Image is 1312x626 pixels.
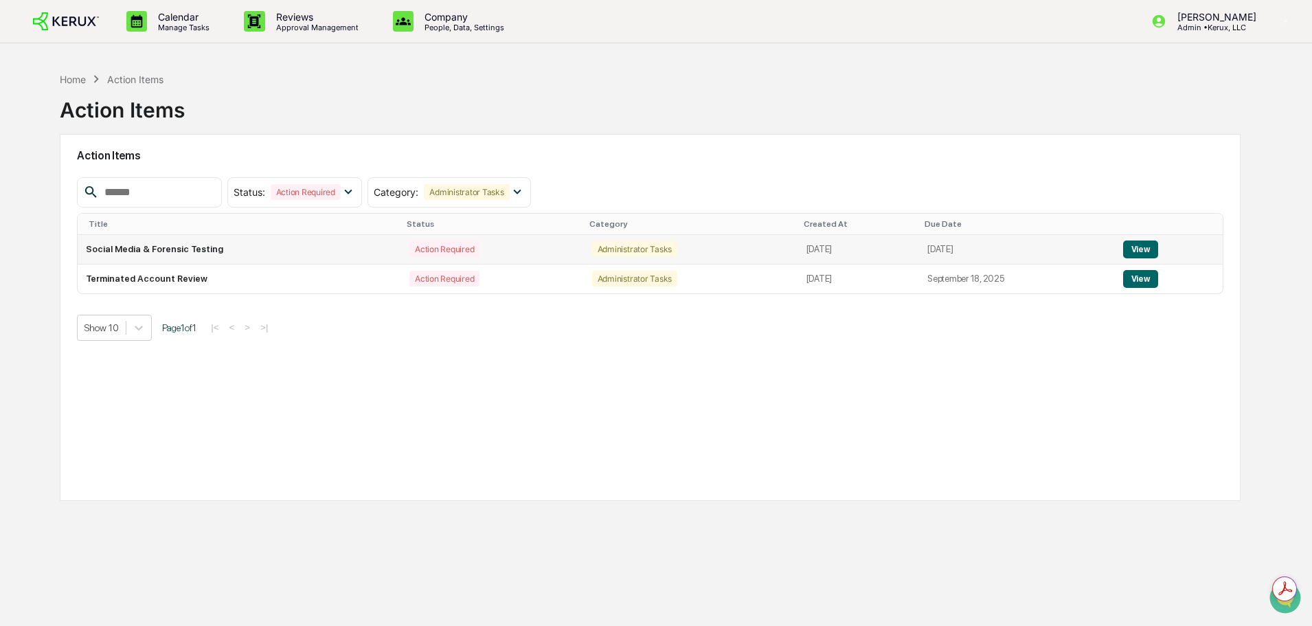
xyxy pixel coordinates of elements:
[414,23,511,32] p: People, Data, Settings
[1123,244,1158,254] a: View
[234,109,250,126] button: Start new chat
[1123,270,1158,288] button: View
[265,11,365,23] p: Reviews
[47,119,174,130] div: We're available if you need us!
[147,23,216,32] p: Manage Tasks
[919,265,1114,293] td: September 18, 2025
[1268,581,1305,618] iframe: Open customer support
[925,219,1109,229] div: Due Date
[374,186,418,198] span: Category :
[1123,241,1158,258] button: View
[589,219,793,229] div: Category
[94,168,176,192] a: 🗄️Attestations
[592,241,677,257] div: Administrator Tasks
[265,23,365,32] p: Approval Management
[147,11,216,23] p: Calendar
[1166,23,1263,32] p: Admin • Kerux, LLC
[89,219,396,229] div: Title
[8,168,94,192] a: 🖐️Preclearance
[137,233,166,243] span: Pylon
[14,29,250,51] p: How can we help?
[78,265,401,293] td: Terminated Account Review
[414,11,511,23] p: Company
[919,235,1114,265] td: [DATE]
[97,232,166,243] a: Powered byPylon
[14,105,38,130] img: 1746055101610-c473b297-6a78-478c-a979-82029cc54cd1
[8,194,92,219] a: 🔎Data Lookup
[424,184,509,200] div: Administrator Tasks
[60,87,185,122] div: Action Items
[409,241,479,257] div: Action Required
[592,271,677,287] div: Administrator Tasks
[77,149,1223,162] h2: Action Items
[107,74,163,85] div: Action Items
[225,322,239,333] button: <
[234,186,265,198] span: Status :
[27,199,87,213] span: Data Lookup
[256,322,272,333] button: >|
[804,219,914,229] div: Created At
[271,184,341,200] div: Action Required
[47,105,225,119] div: Start new chat
[113,173,170,187] span: Attestations
[407,219,578,229] div: Status
[14,175,25,186] div: 🖐️
[240,322,254,333] button: >
[1123,273,1158,284] a: View
[60,74,86,85] div: Home
[100,175,111,186] div: 🗄️
[207,322,223,333] button: |<
[1166,11,1263,23] p: [PERSON_NAME]
[27,173,89,187] span: Preclearance
[798,235,920,265] td: [DATE]
[33,12,99,31] img: logo
[14,201,25,212] div: 🔎
[409,271,479,287] div: Action Required
[78,235,401,265] td: Social Media & Forensic Testing
[162,322,196,333] span: Page 1 of 1
[798,265,920,293] td: [DATE]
